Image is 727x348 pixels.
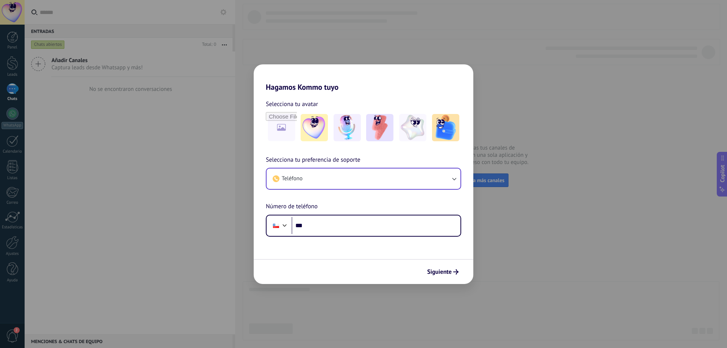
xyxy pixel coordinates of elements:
img: -5.jpeg [432,114,459,141]
span: Siguiente [427,269,452,275]
img: -3.jpeg [366,114,393,141]
img: -4.jpeg [399,114,426,141]
span: Número de teléfono [266,202,318,212]
span: Teléfono [282,175,303,183]
button: Teléfono [267,169,460,189]
img: -1.jpeg [301,114,328,141]
button: Siguiente [424,265,462,278]
img: -2.jpeg [334,114,361,141]
span: Selecciona tu avatar [266,99,318,109]
h2: Hagamos Kommo tuyo [254,64,473,92]
span: Selecciona tu preferencia de soporte [266,155,360,165]
div: Chile: + 56 [269,218,283,234]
